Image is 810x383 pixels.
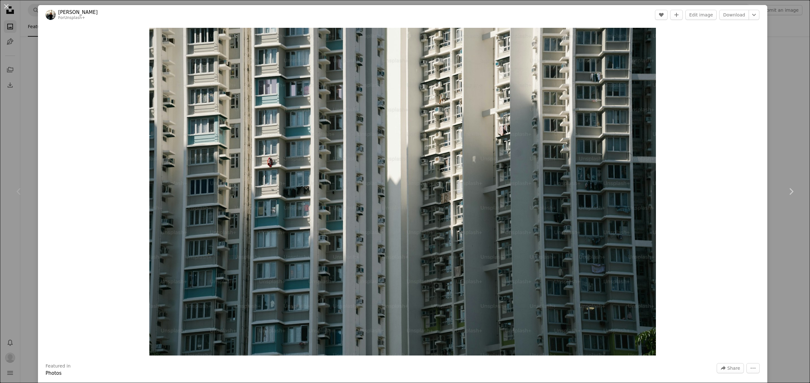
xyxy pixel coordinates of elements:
[655,10,668,20] button: Like
[46,10,56,20] img: Go to Giulia Squillace's profile
[58,9,98,15] a: [PERSON_NAME]
[719,10,749,20] a: Download
[685,10,717,20] button: Edit image
[717,363,744,373] button: Share this image
[58,15,98,21] div: For
[149,28,656,356] button: Zoom in on this image
[64,15,85,20] a: Unsplash+
[46,370,62,376] a: Photos
[727,363,740,373] span: Share
[772,161,810,222] a: Next
[746,363,760,373] button: More Actions
[670,10,683,20] button: Add to Collection
[46,363,71,369] h3: Featured in
[749,10,759,20] button: Choose download size
[149,28,656,356] img: Tall apartment buildings with many windows and balconies.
